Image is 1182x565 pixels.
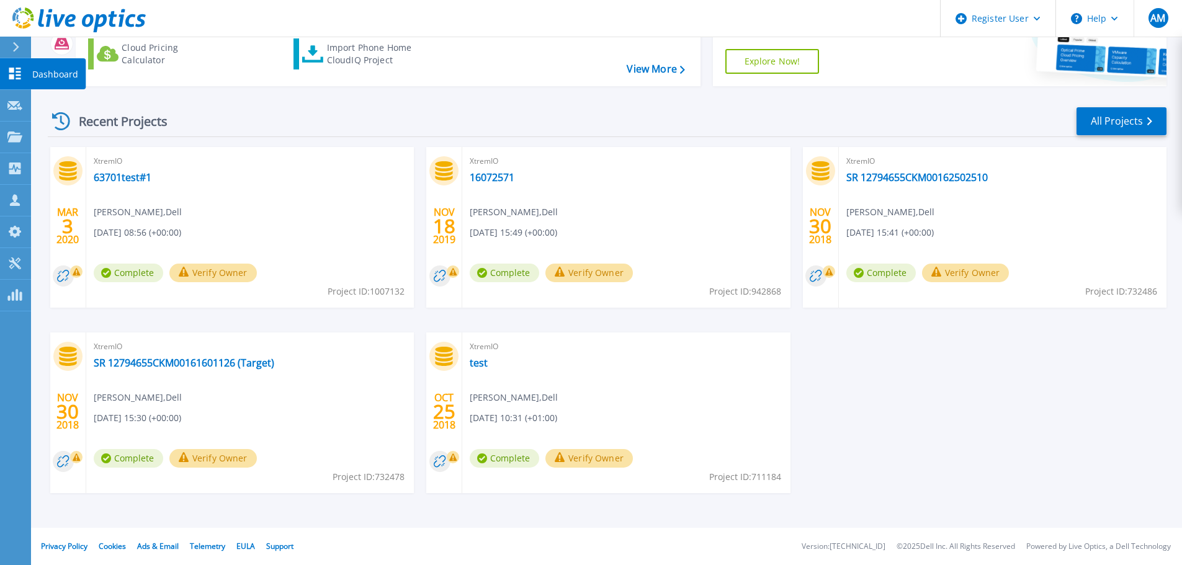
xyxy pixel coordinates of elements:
div: NOV 2018 [808,203,832,249]
span: [DATE] 15:41 (+00:00) [846,226,934,239]
span: XtremIO [470,154,782,168]
div: OCT 2018 [432,389,456,434]
span: XtremIO [94,154,406,168]
li: © 2025 Dell Inc. All Rights Reserved [897,543,1015,551]
a: SR 12794655CKM00162502510 [846,171,988,184]
button: Verify Owner [545,264,633,282]
a: Privacy Policy [41,541,87,551]
a: Support [266,541,293,551]
button: Verify Owner [169,449,257,468]
a: SR 12794655CKM00161601126 (Target) [94,357,274,369]
span: Project ID: 942868 [709,285,781,298]
li: Powered by Live Optics, a Dell Technology [1026,543,1171,551]
a: Cookies [99,541,126,551]
span: Project ID: 732486 [1085,285,1157,298]
span: [PERSON_NAME] , Dell [846,205,934,219]
span: [PERSON_NAME] , Dell [94,391,182,404]
a: Ads & Email [137,541,179,551]
span: [DATE] 10:31 (+01:00) [470,411,557,425]
span: XtremIO [94,340,406,354]
a: All Projects [1077,107,1166,135]
div: Import Phone Home CloudIQ Project [327,42,424,66]
span: [DATE] 15:30 (+00:00) [94,411,181,425]
div: MAR 2020 [56,203,79,249]
span: 18 [433,221,455,231]
a: Explore Now! [725,49,820,74]
button: Verify Owner [169,264,257,282]
p: Dashboard [32,58,78,91]
div: Recent Projects [48,106,184,136]
span: Complete [846,264,916,282]
span: Project ID: 732478 [333,470,405,484]
span: [PERSON_NAME] , Dell [470,391,558,404]
span: 3 [62,221,73,231]
a: 63701test#1 [94,171,151,184]
span: [PERSON_NAME] , Dell [94,205,182,219]
span: [DATE] 08:56 (+00:00) [94,226,181,239]
span: XtremIO [846,154,1159,168]
a: Telemetry [190,541,225,551]
span: 25 [433,406,455,417]
a: Cloud Pricing Calculator [88,38,226,69]
span: 30 [56,406,79,417]
div: NOV 2019 [432,203,456,249]
span: Complete [470,449,539,468]
button: Verify Owner [922,264,1010,282]
div: NOV 2018 [56,389,79,434]
a: EULA [236,541,255,551]
span: Project ID: 1007132 [328,285,405,298]
span: Complete [470,264,539,282]
li: Version: [TECHNICAL_ID] [802,543,885,551]
span: [DATE] 15:49 (+00:00) [470,226,557,239]
button: Verify Owner [545,449,633,468]
span: [PERSON_NAME] , Dell [470,205,558,219]
span: Project ID: 711184 [709,470,781,484]
span: Complete [94,449,163,468]
a: 16072571 [470,171,514,184]
a: View More [627,63,684,75]
span: 30 [809,221,831,231]
span: AM [1150,13,1165,23]
a: test [470,357,488,369]
span: Complete [94,264,163,282]
span: XtremIO [470,340,782,354]
div: Cloud Pricing Calculator [122,42,221,66]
